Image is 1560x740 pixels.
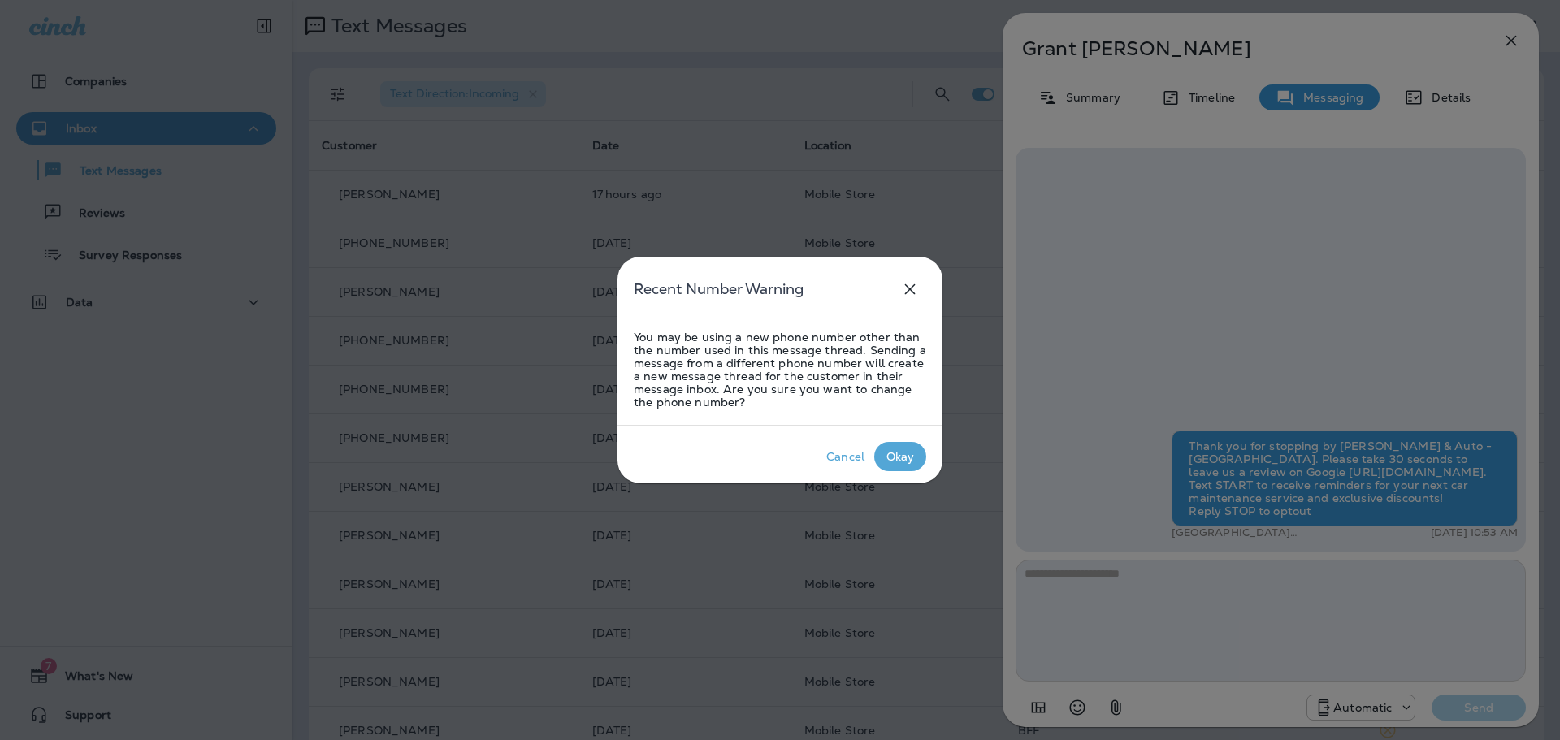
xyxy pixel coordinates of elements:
h5: Recent Number Warning [634,276,804,302]
button: Cancel [817,442,874,471]
p: You may be using a new phone number other than the number used in this message thread. Sending a ... [634,331,926,409]
button: close [894,273,926,305]
div: Cancel [826,450,864,463]
div: Okay [886,450,915,463]
button: Okay [874,442,926,471]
